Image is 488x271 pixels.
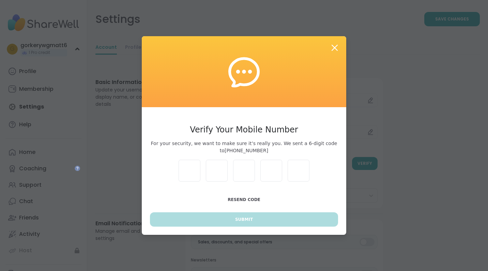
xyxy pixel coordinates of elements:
[150,124,338,136] h3: Verify Your Mobile Number
[150,192,338,207] button: Resend Code
[228,197,260,202] span: Resend Code
[235,216,253,223] span: Submit
[150,212,338,227] button: Submit
[75,166,80,171] iframe: Spotlight
[150,140,338,154] span: For your security, we want to make sure it’s really you. We sent a 6-digit code to [PHONE_NUMBER]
